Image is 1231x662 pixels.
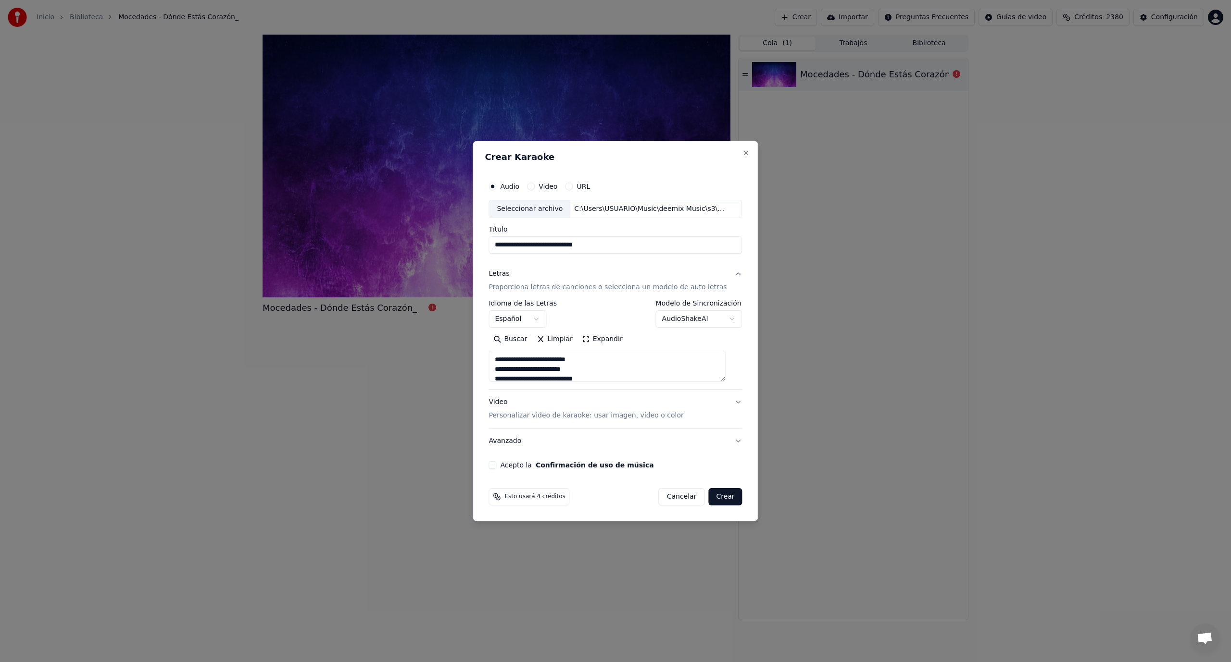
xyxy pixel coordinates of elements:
button: LetrasProporciona letras de canciones o selecciona un modelo de auto letras [489,261,742,300]
button: Expandir [578,331,628,347]
button: Crear [708,488,742,505]
span: Esto usará 4 créditos [504,493,565,501]
p: Proporciona letras de canciones o selecciona un modelo de auto letras [489,282,727,292]
label: Título [489,226,742,233]
label: URL [577,183,590,190]
p: Personalizar video de karaoke: usar imagen, video o color [489,411,683,420]
h2: Crear Karaoke [485,153,746,161]
label: Modelo de Sincronización [656,300,742,306]
div: C:\Users\USUARIO\Music\deemix Music\s3\Mocedades - Dónde Estás Corazón_.mp3 [570,204,734,214]
button: Limpiar [532,331,577,347]
button: Avanzado [489,429,742,454]
button: Acepto la [536,462,654,468]
div: Letras [489,269,509,279]
div: LetrasProporciona letras de canciones o selecciona un modelo de auto letras [489,300,742,389]
div: Seleccionar archivo [489,200,570,218]
label: Audio [500,183,519,190]
button: Cancelar [659,488,705,505]
label: Video [539,183,557,190]
button: VideoPersonalizar video de karaoke: usar imagen, video o color [489,390,742,428]
label: Acepto la [500,462,653,468]
div: Video [489,397,683,420]
label: Idioma de las Letras [489,300,557,306]
button: Buscar [489,331,532,347]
